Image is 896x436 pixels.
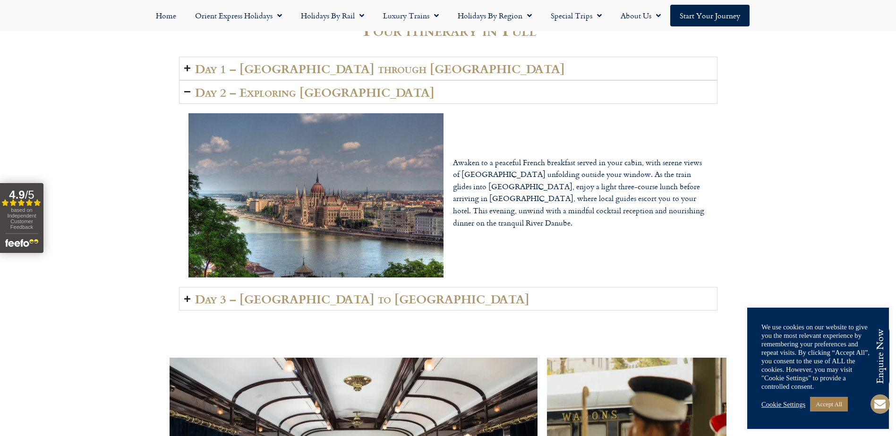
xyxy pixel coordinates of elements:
[761,323,875,391] div: We use cookies on our website to give you the most relevant experience by remembering your prefer...
[186,5,291,26] a: Orient Express Holidays
[5,5,891,26] nav: Menu
[179,287,717,310] summary: Day 3 – [GEOGRAPHIC_DATA] to [GEOGRAPHIC_DATA]
[195,292,529,305] h2: Day 3 – [GEOGRAPHIC_DATA] to [GEOGRAPHIC_DATA]
[448,5,541,26] a: Holidays by Region
[195,85,435,99] h2: Day 2 – Exploring [GEOGRAPHIC_DATA]
[179,57,717,80] summary: Day 1 – [GEOGRAPHIC_DATA] through [GEOGRAPHIC_DATA]
[179,57,717,311] div: Accordion. Open links with Enter or Space, close with Escape, and navigate with Arrow Keys
[179,21,717,38] h2: Your itinerary in Full
[291,5,374,26] a: Holidays by Rail
[195,62,565,75] h2: Day 1 – [GEOGRAPHIC_DATA] through [GEOGRAPHIC_DATA]
[146,5,186,26] a: Home
[810,397,848,411] a: Accept All
[374,5,448,26] a: Luxury Trains
[453,157,708,229] p: Awaken to a peaceful French breakfast served in your cabin, with serene views of [GEOGRAPHIC_DATA...
[761,400,805,409] a: Cookie Settings
[179,80,717,104] summary: Day 2 – Exploring [GEOGRAPHIC_DATA]
[541,5,611,26] a: Special Trips
[611,5,670,26] a: About Us
[188,113,444,277] img: Budapest Orient Express
[670,5,750,26] a: Start your Journey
